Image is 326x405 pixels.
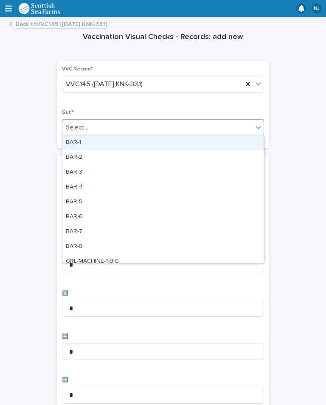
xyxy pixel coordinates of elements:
[66,123,88,132] div: Select...
[62,291,68,296] span: ⬇️
[62,210,264,225] div: BAR-6
[62,165,264,180] div: BAR-3
[62,180,264,195] div: BAR-4
[66,80,143,89] span: VVC145 ([DATE] KNK-33.1)
[62,195,264,210] div: BAR-5
[62,239,264,254] div: BAR-8
[312,3,322,14] div: NJ
[62,334,68,339] span: ⬅️
[62,110,74,115] span: Gun
[62,254,264,269] div: GRL-MACHINE-1-BIG
[62,67,93,72] span: VVC Record
[16,19,107,28] a: Back toVVC145 ([DATE] KNK-33.1)
[62,135,264,150] div: BAR-1
[19,3,60,14] img: uOABhIYSsOPhGJQdTwEw
[62,377,68,382] span: ➡️
[62,150,264,165] div: BAR-2
[62,225,264,239] div: BAR-7
[57,32,269,42] h1: Vaccination Visual Checks - Records: add new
